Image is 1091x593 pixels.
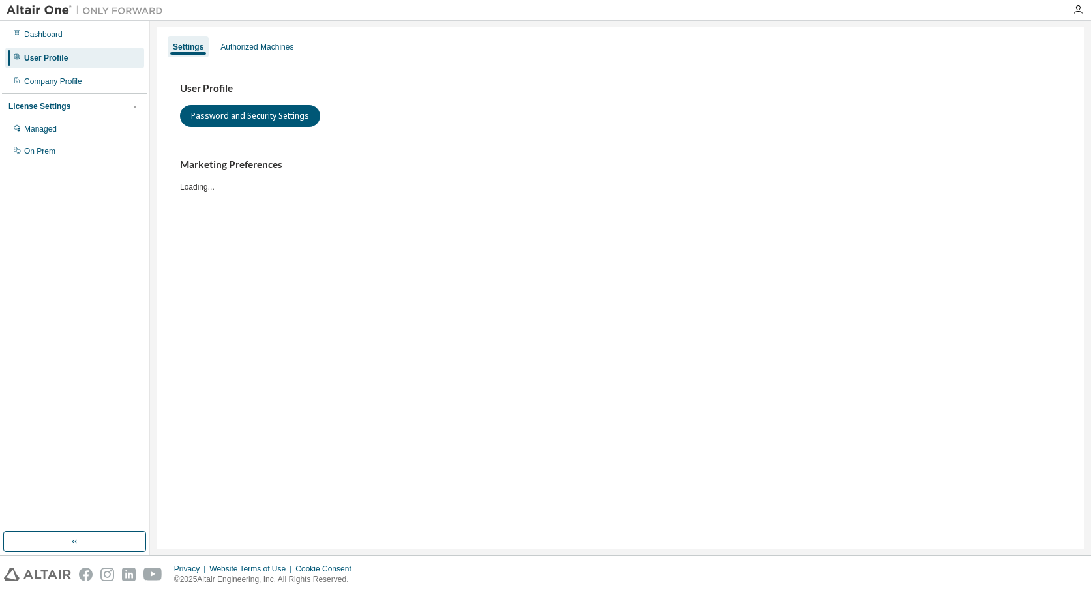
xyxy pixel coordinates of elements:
div: Website Terms of Use [209,564,295,574]
h3: Marketing Preferences [180,158,1061,171]
p: © 2025 Altair Engineering, Inc. All Rights Reserved. [174,574,359,585]
img: altair_logo.svg [4,568,71,581]
div: Settings [173,42,203,52]
div: Managed [24,124,57,134]
div: Loading... [180,158,1061,192]
img: linkedin.svg [122,568,136,581]
div: Authorized Machines [220,42,293,52]
div: Privacy [174,564,209,574]
img: youtube.svg [143,568,162,581]
div: On Prem [24,146,55,156]
button: Password and Security Settings [180,105,320,127]
div: User Profile [24,53,68,63]
img: instagram.svg [100,568,114,581]
div: Dashboard [24,29,63,40]
div: Company Profile [24,76,82,87]
div: Cookie Consent [295,564,359,574]
img: facebook.svg [79,568,93,581]
div: License Settings [8,101,70,111]
img: Altair One [7,4,170,17]
h3: User Profile [180,82,1061,95]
